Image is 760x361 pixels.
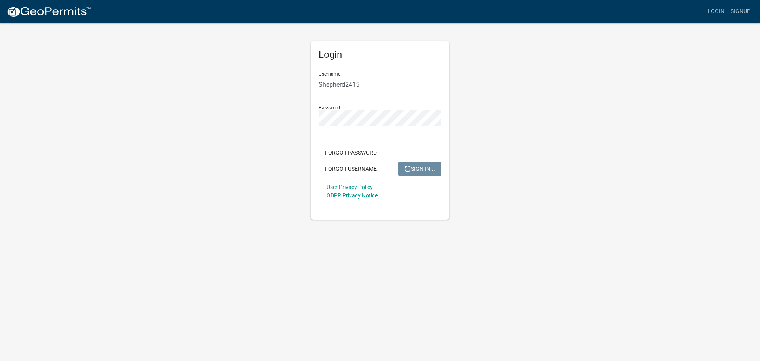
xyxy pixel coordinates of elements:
[705,4,728,19] a: Login
[319,145,383,160] button: Forgot Password
[327,192,378,199] a: GDPR Privacy Notice
[319,49,441,61] h5: Login
[319,162,383,176] button: Forgot Username
[405,165,435,172] span: SIGN IN...
[327,184,373,190] a: User Privacy Policy
[728,4,754,19] a: Signup
[398,162,441,176] button: SIGN IN...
